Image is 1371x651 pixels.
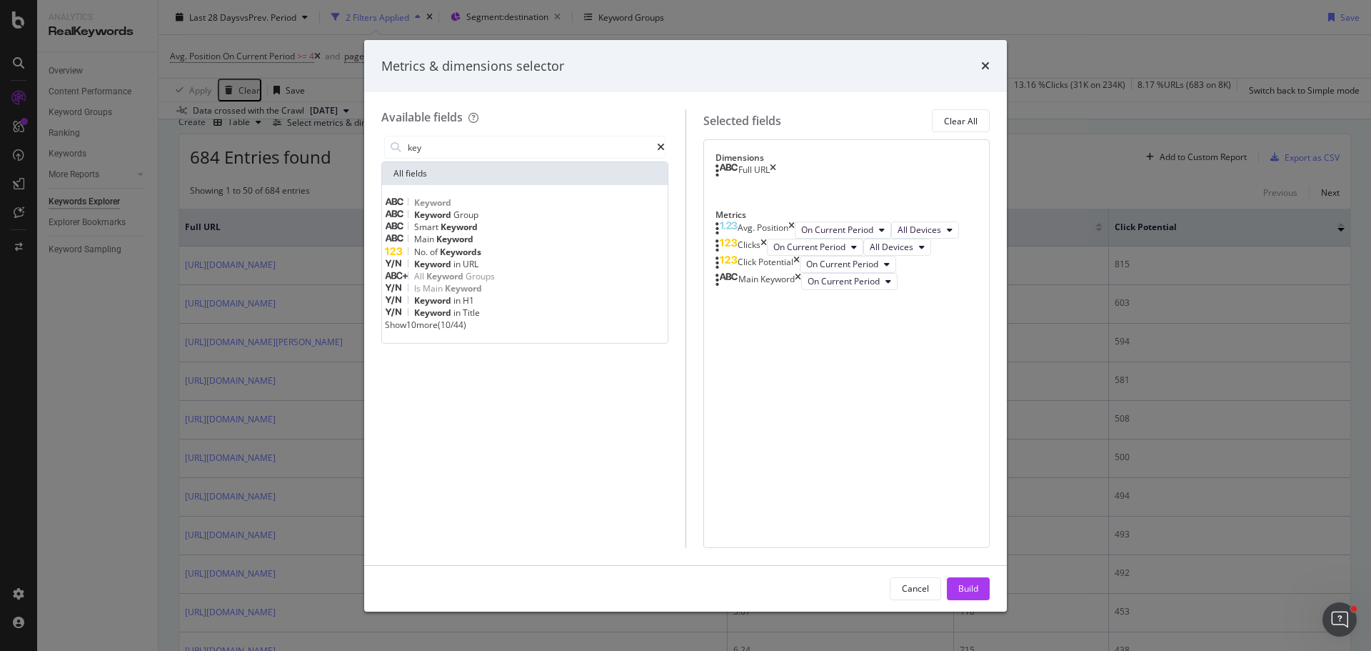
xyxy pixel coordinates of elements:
button: On Current Period [767,239,863,256]
span: No. [414,246,430,258]
span: in [453,307,463,319]
div: times [981,57,990,76]
button: All Devices [863,239,931,256]
div: Cancel [902,582,929,595]
span: of [430,246,440,258]
div: All fields [382,162,668,185]
span: All Devices [898,224,941,236]
button: Cancel [890,577,941,600]
span: Smart [414,221,441,233]
span: in [453,294,463,307]
div: times [788,222,795,239]
div: ClickstimesOn Current PeriodAll Devices [715,239,978,256]
span: Keyword [445,282,482,294]
div: Click Potential [738,256,793,273]
span: Keyword [414,258,453,270]
span: Show 10 more [385,319,438,331]
span: Keyword [441,221,478,233]
span: in [453,258,463,270]
div: Dimensions [715,151,978,164]
span: Keyword [436,233,473,245]
div: Main KeywordtimesOn Current Period [715,273,978,290]
div: Clicks [738,239,760,256]
span: On Current Period [773,241,845,253]
span: On Current Period [806,258,878,270]
button: On Current Period [800,256,896,273]
span: URL [463,258,478,270]
button: All Devices [891,222,959,239]
div: Available fields [381,109,463,125]
span: All [414,270,426,282]
div: Avg. PositiontimesOn Current PeriodAll Devices [715,222,978,239]
div: Selected fields [703,113,781,129]
div: modal [364,40,1007,612]
span: On Current Period [808,275,880,287]
div: Full URL [738,164,770,178]
button: On Current Period [795,222,891,239]
span: Main [414,233,436,245]
div: Full URLtimes [715,164,978,178]
span: Keyword [414,307,453,319]
span: Keyword [414,197,451,209]
button: On Current Period [801,273,898,290]
span: ( 10 / 44 ) [438,319,466,331]
div: Main Keyword [738,273,795,290]
div: times [795,273,801,290]
span: H1 [463,294,474,307]
span: Keyword [414,209,453,221]
span: Keywords [440,246,481,258]
span: Keyword [414,294,453,307]
button: Clear All [932,109,990,132]
span: Groups [466,270,495,282]
div: times [793,256,800,273]
div: Metrics & dimensions selector [381,57,564,76]
div: Build [958,582,978,595]
input: Search by field name [406,136,657,158]
button: Build [947,577,990,600]
iframe: Intercom live chat [1322,602,1357,637]
div: Metrics [715,209,978,221]
span: Main [423,282,445,294]
span: Keyword [426,270,466,282]
div: times [760,239,767,256]
span: All Devices [870,241,913,253]
span: On Current Period [801,224,873,236]
div: times [770,164,776,178]
span: Title [463,307,480,319]
span: Is [414,282,423,294]
div: Clear All [944,115,978,127]
div: Click PotentialtimesOn Current Period [715,256,978,273]
span: Group [453,209,478,221]
div: Avg. Position [738,222,788,239]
